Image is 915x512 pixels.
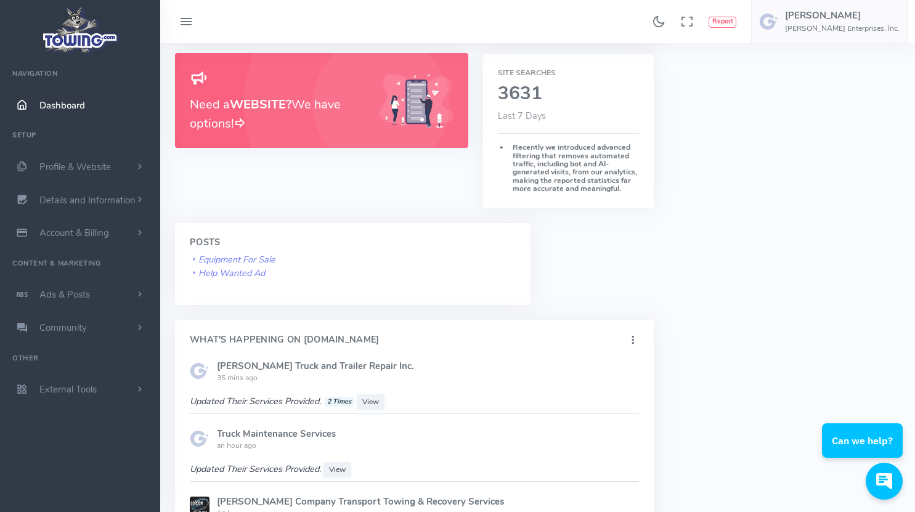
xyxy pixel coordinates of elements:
[190,253,275,266] a: Equipment For Sale
[329,465,346,474] span: View
[217,373,258,383] small: 35 mins ago
[813,389,915,512] iframe: Conversations
[362,397,379,407] span: View
[190,429,209,449] img: Generic placeholder image
[39,383,97,396] span: External Tools
[230,96,291,113] b: WEBSITE?
[39,4,122,56] img: logo
[785,10,900,20] h5: [PERSON_NAME]
[498,110,546,122] span: Last 7 Days
[357,394,384,410] a: View
[39,99,85,112] span: Dashboard
[217,429,639,439] h5: Truck Maintenance Services
[217,497,639,506] h5: [PERSON_NAME] Company Transport Towing & Recovery Services
[380,74,453,128] img: Generic placeholder image
[217,441,256,450] small: an hour ago
[190,463,321,475] i: Updated Their Services Provided.
[190,238,516,248] h4: Posts
[190,267,265,279] a: Help Wanted Ad
[190,395,357,407] i: Updated Their Services Provided.
[217,361,639,371] h5: [PERSON_NAME] Truck and Trailer Repair Inc.
[498,144,638,193] h6: Recently we introduced advanced filtering that removes automated traffic, including bot and AI-ge...
[785,25,900,33] h6: [PERSON_NAME] Enterprises, Inc.
[325,397,354,407] span: 2 Times
[709,17,736,28] button: Report
[498,69,638,77] h6: Site Searches
[39,194,136,206] span: Details and Information
[39,288,90,301] span: Ads & Posts
[759,12,779,31] img: user-image
[39,322,87,334] span: Community
[190,95,365,133] h3: Need a We have options!
[39,227,109,239] span: Account & Billing
[498,84,638,104] h2: 3631
[39,161,111,173] span: Profile & Website
[190,335,380,345] h4: What's Happening On [DOMAIN_NAME]
[323,462,351,477] a: View
[190,361,209,381] img: Generic placeholder image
